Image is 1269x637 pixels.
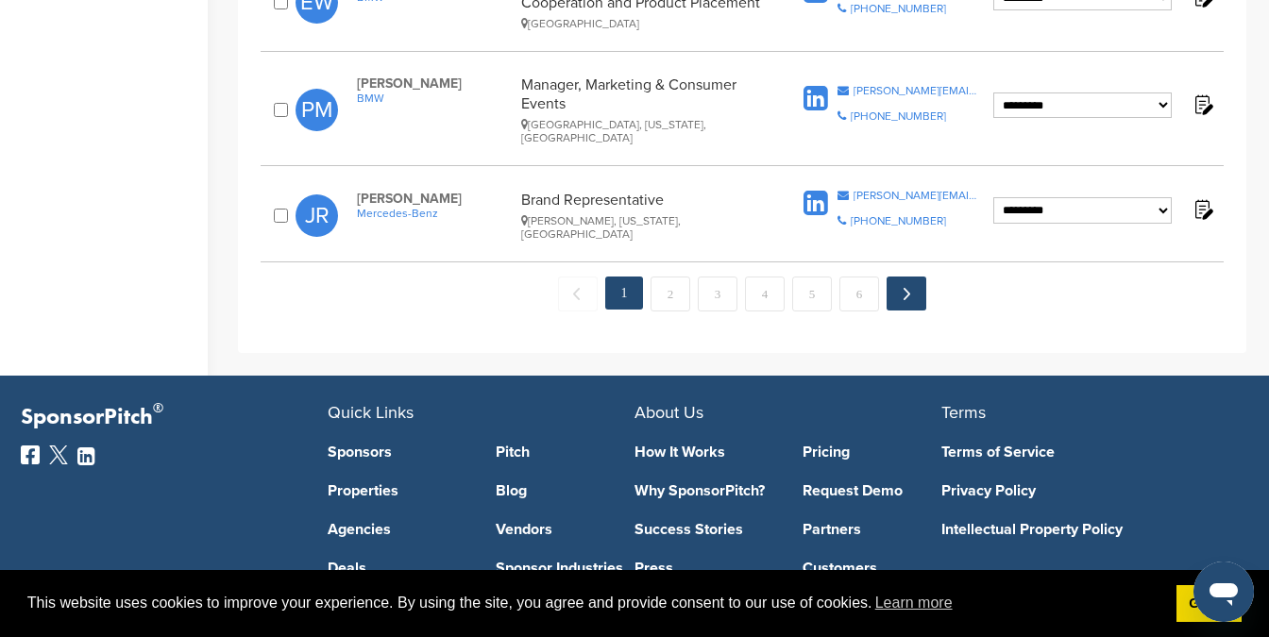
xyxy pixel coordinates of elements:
[357,207,512,220] a: Mercedes-Benz
[634,402,703,423] span: About Us
[328,402,414,423] span: Quick Links
[851,215,946,226] div: [PHONE_NUMBER]
[698,277,737,311] a: 3
[941,402,986,423] span: Terms
[651,277,690,311] a: 2
[21,404,328,431] p: SponsorPitch
[941,522,1220,537] a: Intellectual Property Policy
[153,396,163,420] span: ®
[803,561,942,576] a: Customers
[558,277,598,311] span: ← Previous
[851,3,946,14] div: [PHONE_NUMBER]
[357,75,512,92] span: [PERSON_NAME]
[792,277,832,311] a: 5
[296,89,338,131] span: PM
[887,277,926,310] a: Next →
[357,92,512,105] a: BMW
[1176,585,1242,623] a: dismiss cookie message
[21,445,40,464] img: Facebook
[496,561,635,576] a: Sponsor Industries
[941,483,1220,498] a: Privacy Policy
[521,75,765,144] div: Manager, Marketing & Consumer Events
[634,444,774,460] a: How It Works
[634,483,774,498] a: Why SponsorPitch?
[357,191,512,207] span: [PERSON_NAME]
[872,589,956,617] a: learn more about cookies
[296,194,338,237] span: JR
[803,483,942,498] a: Request Demo
[1191,92,1214,116] img: Notes
[851,110,946,122] div: [PHONE_NUMBER]
[854,85,979,96] div: [PERSON_NAME][EMAIL_ADDRESS][PERSON_NAME][DOMAIN_NAME]
[496,444,635,460] a: Pitch
[1191,197,1214,221] img: Notes
[745,277,785,311] a: 4
[496,522,635,537] a: Vendors
[328,522,467,537] a: Agencies
[328,444,467,460] a: Sponsors
[634,561,774,576] a: Press
[634,522,774,537] a: Success Stories
[521,191,765,241] div: Brand Representative
[328,561,467,576] a: Deals
[1193,562,1254,622] iframe: Button to launch messaging window
[328,483,467,498] a: Properties
[605,277,643,310] em: 1
[941,444,1220,460] a: Terms of Service
[27,589,1161,617] span: This website uses cookies to improve your experience. By using the site, you agree and provide co...
[839,277,879,311] a: 6
[803,522,942,537] a: Partners
[803,444,942,460] a: Pricing
[854,190,979,201] div: [PERSON_NAME][EMAIL_ADDRESS][PERSON_NAME][DOMAIN_NAME]
[521,17,765,30] div: [GEOGRAPHIC_DATA]
[49,445,68,464] img: Twitter
[496,483,635,498] a: Blog
[521,118,765,144] div: [GEOGRAPHIC_DATA], [US_STATE], [GEOGRAPHIC_DATA]
[521,214,765,241] div: [PERSON_NAME], [US_STATE], [GEOGRAPHIC_DATA]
